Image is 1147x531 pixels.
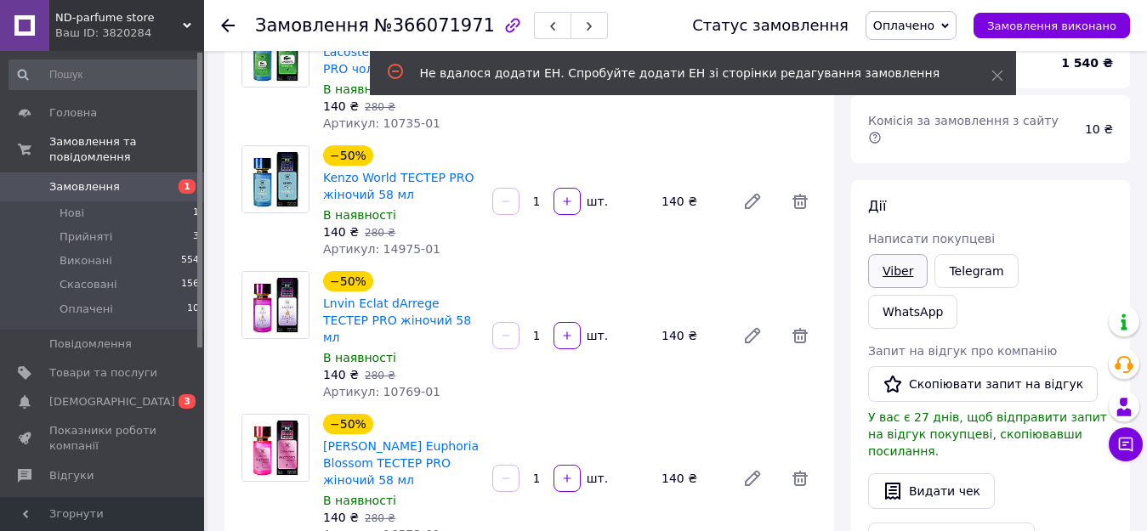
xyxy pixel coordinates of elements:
span: Показники роботи компанії [49,423,157,454]
div: 10 ₴ [1075,110,1123,148]
span: 1 [179,179,196,194]
button: Видати чек [868,473,995,509]
span: 280 ₴ [365,370,395,381]
img: Kenzo World ТЕСТЕР PRO жіночий 58 мл [242,146,309,212]
button: Чат з покупцем [1109,427,1143,461]
div: Статус замовлення [692,17,849,34]
button: Замовлення виконано [974,13,1130,38]
span: Прийняті [60,229,112,245]
span: Запит на відгук про компанію [868,344,1057,358]
span: ND-parfume store [55,10,183,25]
b: 1 540 ₴ [1061,56,1113,70]
span: 140 ₴ [323,368,359,381]
span: Видалити [783,184,817,218]
span: Видалити [783,319,817,353]
span: 140 ₴ [323,225,359,239]
span: 10 [187,302,199,317]
div: шт. [582,470,610,487]
span: В наявності [323,208,396,222]
span: Відгуки [49,468,94,483]
span: 280 ₴ [365,227,395,239]
a: [PERSON_NAME] Euphoria Blossom ТЕСТЕР PRO жіночий 58 мл [323,439,479,487]
span: Видалити [783,461,817,495]
img: Calvin Klein Euphoria Blossom ТЕСТЕР PRO жіночий 58 мл [242,415,309,481]
input: Пошук [9,59,201,90]
div: шт. [582,327,610,344]
span: Головна [49,105,97,121]
a: Kenzo World ТЕСТЕР PRO жіночий 58 мл [323,171,474,201]
a: Редагувати [735,319,769,353]
button: Скопіювати запит на відгук [868,366,1098,402]
span: Замовлення [49,179,120,195]
span: 280 ₴ [365,512,395,524]
span: 156 [181,277,199,292]
span: У вас є 27 днів, щоб відправити запит на відгук покупцеві, скопіювавши посилання. [868,410,1107,458]
a: Telegram [934,254,1018,288]
a: Редагувати [735,461,769,495]
span: 554 [181,253,199,268]
span: №366071971 [374,15,495,36]
div: −50% [323,271,373,291]
span: Артикул: 10735-01 [323,116,440,130]
span: Замовлення [255,15,369,36]
div: Ваш ID: 3820284 [55,25,204,41]
span: Замовлення та повідомлення [49,134,204,165]
span: Оплачено [873,19,934,32]
span: В наявності [323,82,396,96]
div: Не вдалося додати ЕН. Спробуйте додати ЕН зі сторінки редагування замовлення [420,65,949,82]
a: Lnvin Eclat dArrege ТЕСТЕР PRO жіночий 58 мл [323,297,471,344]
span: Артикул: 10769-01 [323,385,440,398]
span: 3 [193,229,199,245]
span: Повідомлення [49,336,132,352]
a: WhatsApp [868,295,957,329]
a: Viber [868,254,928,288]
a: Lacoste Essential ТЕСТЕР PRO чоловічий 58 мл [323,45,475,76]
span: 280 ₴ [365,101,395,113]
span: 3 [179,394,196,409]
span: Оплачені [60,302,113,317]
span: Комісія за замовлення з сайту [868,114,1062,144]
span: 140 ₴ [323,99,359,113]
div: шт. [582,193,610,210]
div: 140 ₴ [655,189,729,213]
span: 1 [193,206,199,221]
img: Lnvin Eclat dArrege ТЕСТЕР PRO жіночий 58 мл [242,272,309,338]
span: Написати покупцеві [868,232,995,246]
span: Скасовані [60,277,117,292]
div: Повернутися назад [221,17,235,34]
div: −50% [323,145,373,166]
div: −50% [323,414,373,434]
img: Lacoste Essential ТЕСТЕР PRO чоловічий 58 мл [242,20,309,87]
span: Нові [60,206,84,221]
span: В наявності [323,494,396,507]
a: Редагувати [735,184,769,218]
span: Артикул: 14975-01 [323,242,440,256]
span: Виконані [60,253,112,268]
span: [DEMOGRAPHIC_DATA] [49,394,175,410]
span: Дії [868,198,886,214]
span: Замовлення виконано [987,20,1116,32]
span: 140 ₴ [323,511,359,524]
span: В наявності [323,351,396,364]
div: 140 ₴ [655,324,729,347]
span: Товари та послуги [49,365,157,381]
div: 140 ₴ [655,466,729,490]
